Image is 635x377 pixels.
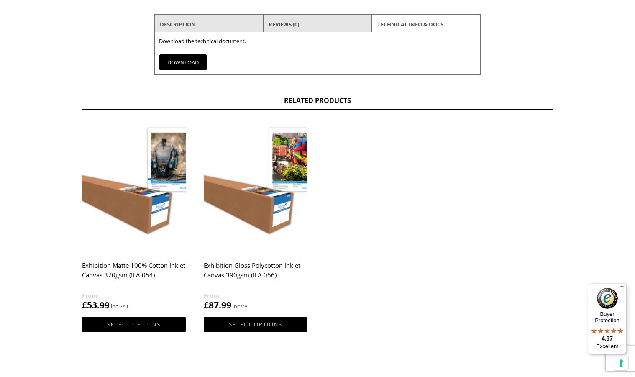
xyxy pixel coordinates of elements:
bdi: 87.99 [204,299,231,311]
h2: Exhibition Matte 100% Cotton Inkjet Canvas 370gsm (IFA-054) [82,257,186,291]
a: Select options for “Exhibition Gloss Polycotton Inkjet Canvas 390gsm (IFA-056)” [204,317,307,332]
a: Select options for “Exhibition Matte 100% Cotton Inkjet Canvas 370gsm (IFA-054)” [82,317,186,332]
p: Excellent [588,343,627,350]
img: Exhibition Matte 100% Cotton Inkjet Canvas 370gsm (IFA-054) [82,122,186,252]
h2: Exhibition Gloss Polycotton Inkjet Canvas 390gsm (IFA-056) [204,257,307,291]
span: 4.97 [602,335,613,342]
span: £ [204,299,209,311]
a: Description [160,17,196,32]
img: Trusted Shops Trustmark [597,288,618,309]
button: Your consent preferences for tracking technologies [614,356,628,370]
button: Trusted Shops TrustmarkBuyer Protection4.97Excellent [588,283,627,354]
button: Menu [617,283,627,293]
span: £ [82,299,87,311]
h2: Related products [82,96,553,110]
a: Exhibition Gloss Polycotton Inkjet Canvas 390gsm (IFA-056) £87.99 [204,122,307,311]
a: Exhibition Matte 100% Cotton Inkjet Canvas 370gsm (IFA-054) £53.99 [82,122,186,311]
p: Buyer Protection [588,311,627,323]
a: DOWNLOAD [159,54,207,70]
bdi: 53.99 [82,299,110,311]
p: Download the technical document. [159,36,476,46]
img: Exhibition Gloss Polycotton Inkjet Canvas 390gsm (IFA-056) [204,122,307,252]
a: TECHNICAL INFO & DOCS [377,17,443,32]
a: Reviews (0) [269,17,299,32]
